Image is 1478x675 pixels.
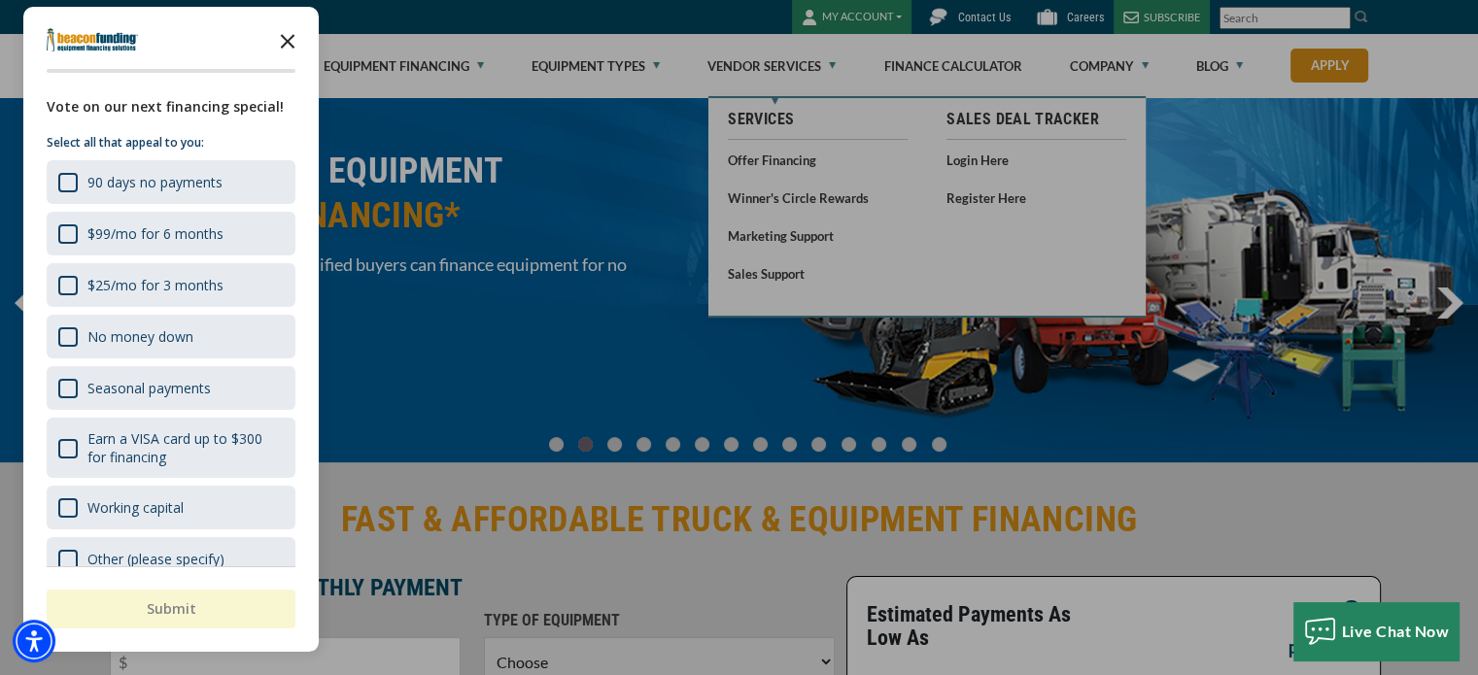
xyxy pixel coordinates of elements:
[47,212,295,255] div: $99/mo for 6 months
[268,20,307,59] button: Close the survey
[13,620,55,662] div: Accessibility Menu
[47,28,138,51] img: Company logo
[47,486,295,529] div: Working capital
[47,590,295,628] button: Submit
[1293,602,1460,660] button: Live Chat Now
[87,429,284,466] div: Earn a VISA card up to $300 for financing
[47,418,295,478] div: Earn a VISA card up to $300 for financing
[47,263,295,307] div: $25/mo for 3 months
[47,537,295,581] div: Other (please specify)
[47,160,295,204] div: 90 days no payments
[87,276,223,294] div: $25/mo for 3 months
[47,133,295,152] p: Select all that appeal to you:
[47,315,295,358] div: No money down
[47,96,295,118] div: Vote on our next financing special!
[87,224,223,243] div: $99/mo for 6 months
[87,498,184,517] div: Working capital
[1342,622,1450,640] span: Live Chat Now
[87,173,223,191] div: 90 days no payments
[47,366,295,410] div: Seasonal payments
[87,550,224,568] div: Other (please specify)
[87,327,193,346] div: No money down
[87,379,211,397] div: Seasonal payments
[23,7,319,652] div: Survey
